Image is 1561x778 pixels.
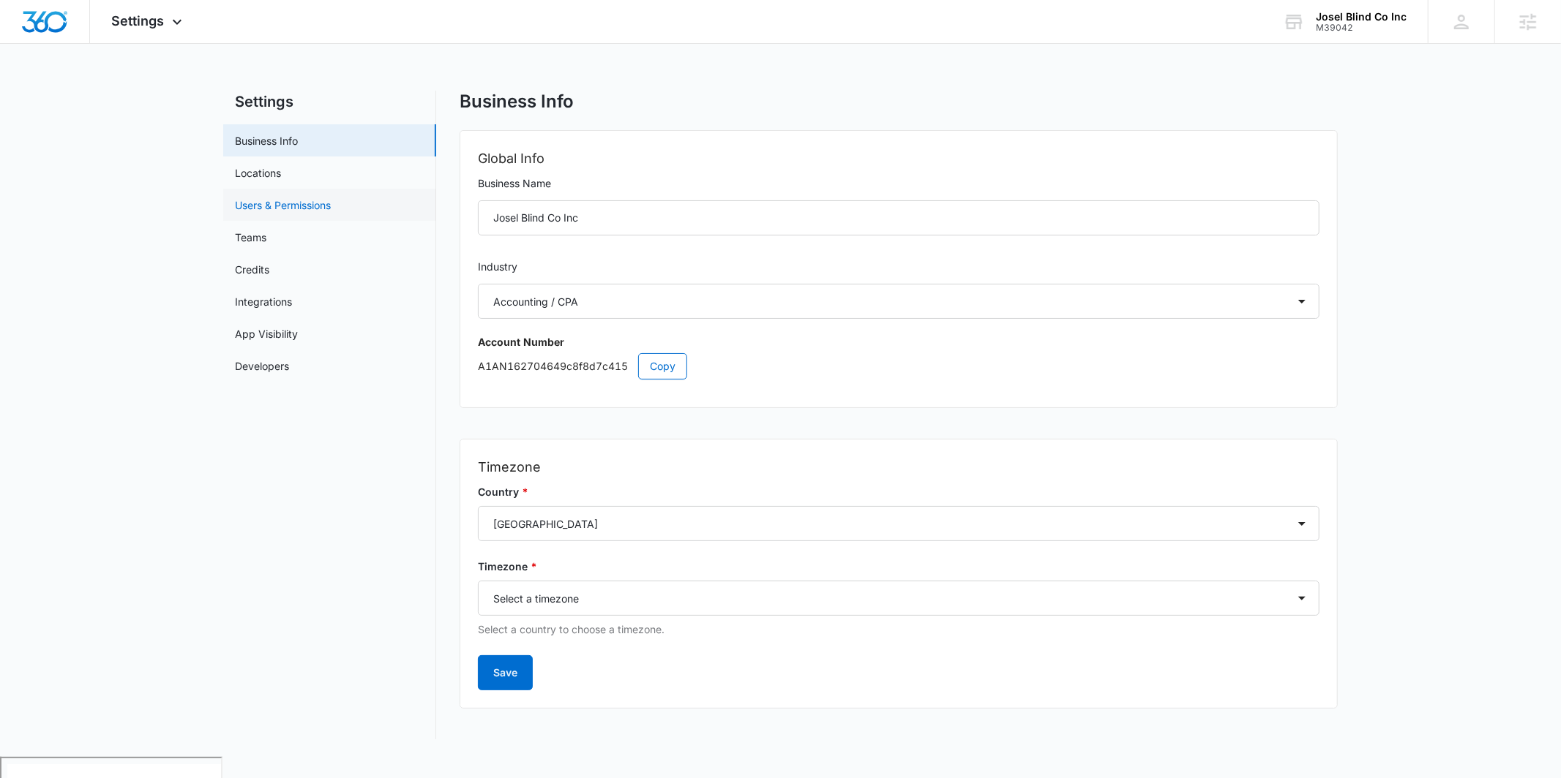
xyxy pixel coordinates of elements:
[1316,11,1407,23] div: account name
[223,91,436,113] h2: Settings
[478,353,1319,379] p: A1AN162704649c8f8d7c415
[235,358,289,374] a: Developers
[235,197,331,213] a: Users & Permissions
[235,230,266,245] a: Teams
[638,353,687,379] button: Copy
[41,23,72,35] div: v 4.0.25
[235,133,298,148] a: Business Info
[478,259,1319,275] label: Industry
[40,85,51,97] img: tab_domain_overview_orange.svg
[162,86,247,96] div: Keywords by Traffic
[460,91,574,113] h1: Business Info
[235,165,281,181] a: Locations
[478,484,1319,500] label: Country
[112,13,165,29] span: Settings
[235,262,269,277] a: Credits
[478,175,1319,192] label: Business Name
[235,294,292,309] a: Integrations
[235,326,298,341] a: App Visibility
[478,622,1319,638] p: Select a country to choose a timezone.
[38,38,161,50] div: Domain: [DOMAIN_NAME]
[1316,23,1407,33] div: account id
[478,457,1319,477] h2: Timezone
[478,559,1319,575] label: Timezone
[478,336,564,348] strong: Account Number
[23,23,35,35] img: logo_orange.svg
[56,86,131,96] div: Domain Overview
[146,85,157,97] img: tab_keywords_by_traffic_grey.svg
[23,38,35,50] img: website_grey.svg
[650,358,675,374] span: Copy
[478,148,1319,169] h2: Global Info
[478,655,533,690] button: Save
